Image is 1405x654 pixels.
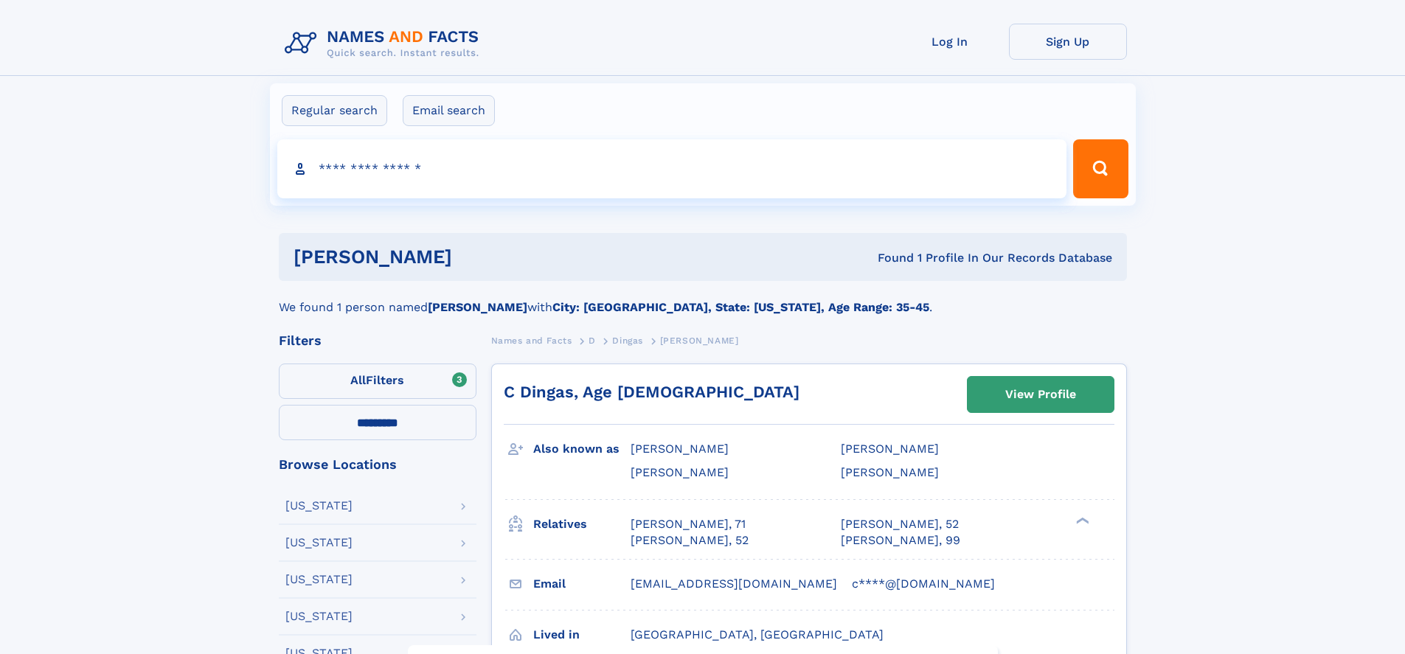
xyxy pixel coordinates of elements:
[533,571,631,596] h3: Email
[552,300,929,314] b: City: [GEOGRAPHIC_DATA], State: [US_STATE], Age Range: 35-45
[533,436,631,462] h3: Also known as
[1009,24,1127,60] a: Sign Up
[1005,378,1076,411] div: View Profile
[841,516,959,532] a: [PERSON_NAME], 52
[279,458,476,471] div: Browse Locations
[631,516,746,532] a: [PERSON_NAME], 71
[665,250,1112,266] div: Found 1 Profile In Our Records Database
[533,622,631,647] h3: Lived in
[1072,515,1090,525] div: ❯
[285,610,353,622] div: [US_STATE]
[612,335,643,346] span: Dingas
[533,512,631,537] h3: Relatives
[631,532,749,549] a: [PERSON_NAME], 52
[891,24,1009,60] a: Log In
[841,442,939,456] span: [PERSON_NAME]
[631,627,884,641] span: [GEOGRAPHIC_DATA], [GEOGRAPHIC_DATA]
[285,574,353,585] div: [US_STATE]
[428,300,527,314] b: [PERSON_NAME]
[589,335,596,346] span: D
[968,377,1114,412] a: View Profile
[277,139,1067,198] input: search input
[279,363,476,399] label: Filters
[282,95,387,126] label: Regular search
[350,373,366,387] span: All
[631,442,729,456] span: [PERSON_NAME]
[612,331,643,349] a: Dingas
[631,577,837,591] span: [EMAIL_ADDRESS][DOMAIN_NAME]
[631,465,729,479] span: [PERSON_NAME]
[279,24,491,63] img: Logo Names and Facts
[403,95,495,126] label: Email search
[285,500,353,512] div: [US_STATE]
[841,532,960,549] a: [PERSON_NAME], 99
[294,248,665,266] h1: [PERSON_NAME]
[279,334,476,347] div: Filters
[285,537,353,549] div: [US_STATE]
[589,331,596,349] a: D
[841,465,939,479] span: [PERSON_NAME]
[660,335,739,346] span: [PERSON_NAME]
[491,331,572,349] a: Names and Facts
[1073,139,1128,198] button: Search Button
[279,281,1127,316] div: We found 1 person named with .
[504,383,799,401] a: C Dingas, Age [DEMOGRAPHIC_DATA]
